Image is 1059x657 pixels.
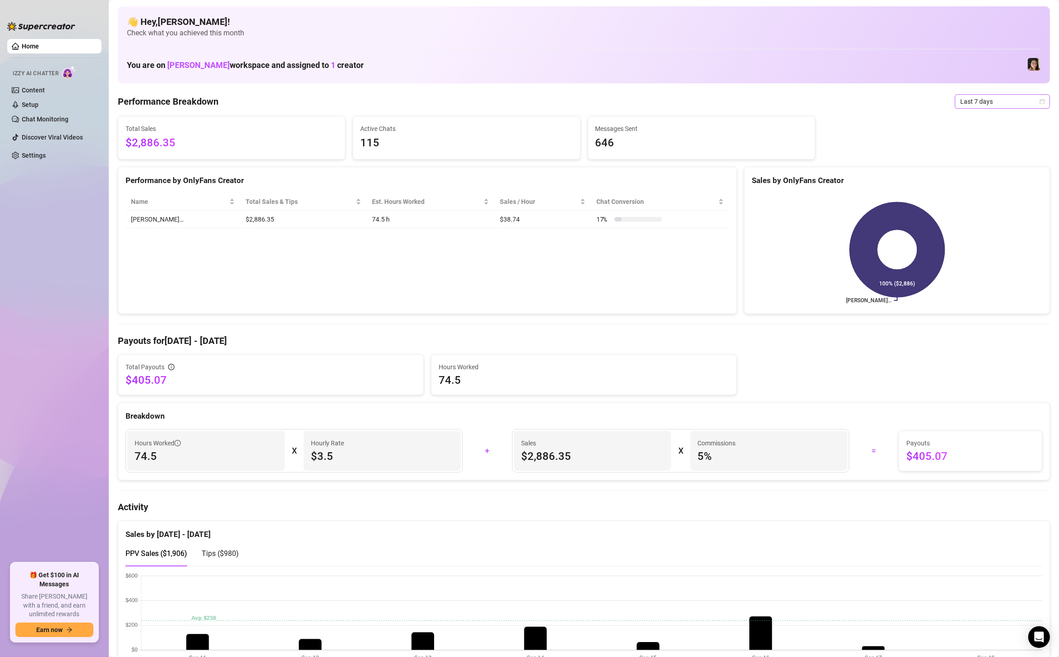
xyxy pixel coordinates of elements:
img: Luna [1028,58,1040,71]
div: Performance by OnlyFans Creator [126,174,729,187]
a: Home [22,43,39,50]
span: Sales / Hour [500,197,578,207]
span: 1 [331,60,335,70]
span: Earn now [36,626,63,633]
a: Settings [22,152,46,159]
h4: Activity [118,501,1050,513]
span: info-circle [174,440,181,446]
h4: Payouts for [DATE] - [DATE] [118,334,1050,347]
td: 74.5 h [367,211,494,228]
article: Commissions [697,438,735,448]
span: Check what you achieved this month [127,28,1041,38]
span: calendar [1040,99,1045,104]
h4: Performance Breakdown [118,95,218,108]
div: Sales by [DATE] - [DATE] [126,521,1042,541]
span: 74.5 [439,373,729,387]
span: Last 7 days [960,95,1044,108]
span: $405.07 [126,373,416,387]
span: Hours Worked [135,438,181,448]
span: Active Chats [360,124,572,134]
div: X [678,444,683,458]
a: Setup [22,101,39,108]
span: 646 [595,135,808,152]
div: Sales by OnlyFans Creator [752,174,1042,187]
td: $38.74 [494,211,591,228]
div: X [292,444,296,458]
span: $2,886.35 [126,135,338,152]
div: + [468,444,507,458]
h1: You are on workspace and assigned to creator [127,60,364,70]
div: = [855,444,893,458]
div: Breakdown [126,410,1042,422]
span: Sales [521,438,664,448]
th: Sales / Hour [494,193,591,211]
a: Discover Viral Videos [22,134,83,141]
span: Chat Conversion [596,197,716,207]
div: Open Intercom Messenger [1028,626,1050,648]
span: $405.07 [906,449,1035,464]
img: AI Chatter [62,66,76,79]
span: [PERSON_NAME] [167,60,230,70]
span: PPV Sales ( $1,906 ) [126,549,187,558]
span: Total Sales & Tips [246,197,354,207]
th: Name [126,193,240,211]
span: Name [131,197,227,207]
span: Total Sales [126,124,338,134]
span: 5 % [697,449,840,464]
th: Total Sales & Tips [240,193,367,211]
span: Total Payouts [126,362,164,372]
span: Izzy AI Chatter [13,69,58,78]
span: 115 [360,135,572,152]
span: 17 % [596,214,611,224]
a: Chat Monitoring [22,116,68,123]
span: arrow-right [66,627,73,633]
text: [PERSON_NAME]… [846,297,891,304]
span: Share [PERSON_NAME] with a friend, and earn unlimited rewards [15,592,93,619]
span: Hours Worked [439,362,729,372]
span: info-circle [168,364,174,370]
span: $2,886.35 [521,449,664,464]
a: Content [22,87,45,94]
span: Tips ( $980 ) [202,549,239,558]
span: 🎁 Get $100 in AI Messages [15,571,93,589]
span: Messages Sent [595,124,808,134]
span: 74.5 [135,449,277,464]
button: Earn nowarrow-right [15,623,93,637]
td: [PERSON_NAME]… [126,211,240,228]
th: Chat Conversion [591,193,729,211]
span: Payouts [906,438,1035,448]
div: Est. Hours Worked [372,197,482,207]
h4: 👋 Hey, [PERSON_NAME] ! [127,15,1041,28]
article: Hourly Rate [311,438,344,448]
span: $3.5 [311,449,454,464]
td: $2,886.35 [240,211,367,228]
img: logo-BBDzfeDw.svg [7,22,75,31]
